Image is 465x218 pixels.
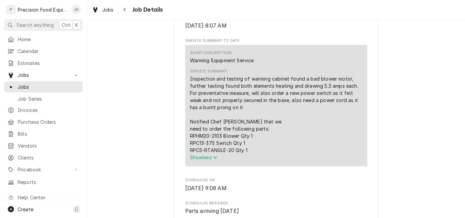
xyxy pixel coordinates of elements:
span: Purchase Orders [18,118,79,125]
div: Inspection and testing of warming cabinet found a bad blower motor, further testing found both el... [190,75,363,154]
span: Create [18,206,33,212]
span: Jobs [102,6,114,13]
a: Invoices [4,104,83,116]
div: Service Summary [190,69,227,74]
div: JH [71,5,81,14]
span: Home [18,36,79,43]
a: Estimates [4,57,83,69]
span: Search anything [16,21,54,29]
span: Bills [18,130,79,137]
button: Navigate back [119,4,130,15]
a: Jobs [4,81,83,93]
a: Bills [4,128,83,139]
span: Started On [185,22,367,30]
a: Vendors [4,140,83,151]
span: K [75,21,78,29]
span: Job Details [130,5,163,14]
span: Job Series [18,95,79,102]
span: Invoices [18,106,79,114]
span: Ctrl [62,21,70,29]
span: Scheduled On [185,178,367,183]
span: C [75,206,78,213]
a: Jobs [89,4,116,15]
div: Scheduled Message [185,201,367,215]
div: Precision Food Equipment LLC [18,6,68,13]
span: Scheduled On [185,184,367,192]
a: Go to Jobs [4,69,83,81]
span: Parts arriving [DATE] [185,208,239,214]
span: [DATE] 9:08 AM [185,185,227,191]
div: Warming Equipment Service [190,57,254,64]
span: Pricebook [18,166,69,173]
div: P [6,5,16,14]
span: Clients [18,154,79,161]
a: Clients [4,152,83,163]
a: Home [4,34,83,45]
span: Help Center [18,194,79,201]
div: Scheduled On [185,178,367,192]
a: Purchase Orders [4,116,83,128]
div: Short Description [190,50,232,56]
span: Scheduled Message [185,207,367,215]
span: Estimates [18,60,79,67]
span: Jobs [18,71,69,79]
a: Job Series [4,93,83,104]
span: Vendors [18,142,79,149]
a: Calendar [4,46,83,57]
span: Jobs [18,83,79,90]
span: Scheduled Message [185,201,367,206]
span: Calendar [18,48,79,55]
a: Go to Pricebook [4,164,83,175]
a: Reports [4,177,83,188]
div: Service Summary [185,45,367,169]
span: Reports [18,179,79,186]
span: Service Summary To Date [185,38,367,44]
button: Search anythingCtrlK [4,19,83,31]
a: Go to Help Center [4,192,83,203]
div: Started On [185,15,367,30]
button: Showless [190,154,363,161]
span: Show less [190,154,218,160]
span: [DATE] 8:07 AM [185,22,227,29]
div: Service Summary To Date [185,38,367,169]
div: Jason Hertel's Avatar [71,5,81,14]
